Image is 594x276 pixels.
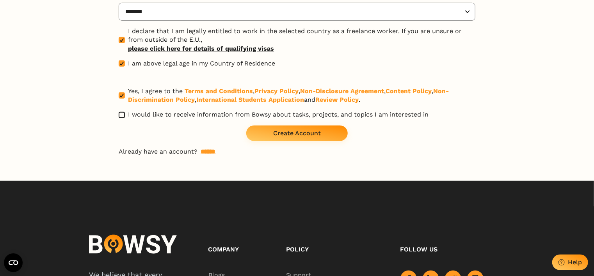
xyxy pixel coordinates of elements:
div: Create Account [273,129,321,137]
a: Content Policy [386,87,432,95]
a: Terms and Conditions [185,87,253,95]
span: Yes, I agree to the , , , , , and . [128,87,475,104]
img: logo [89,234,176,255]
span: I am above legal age in my Country of Residence [128,59,275,68]
a: Non-Disclosure Agreement [300,87,384,95]
div: Help [568,258,582,266]
a: International Students Application [196,96,304,103]
span: Follow us [400,246,438,253]
a: please click here for details of qualifying visas [128,44,475,53]
a: Review Policy [315,96,359,103]
span: I would like to receive information from Bowsy about tasks, projects, and topics I am interested in [128,110,429,119]
p: Already have an account? [119,147,475,156]
span: I declare that I am legally entitled to work in the selected country as a freelance worker. If yo... [128,27,475,53]
span: Company [208,246,239,253]
button: Help [552,255,588,270]
span: Policy [286,246,309,253]
button: Open CMP widget [4,253,23,272]
button: Create Account [246,126,348,141]
a: Privacy Policy [254,87,299,95]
